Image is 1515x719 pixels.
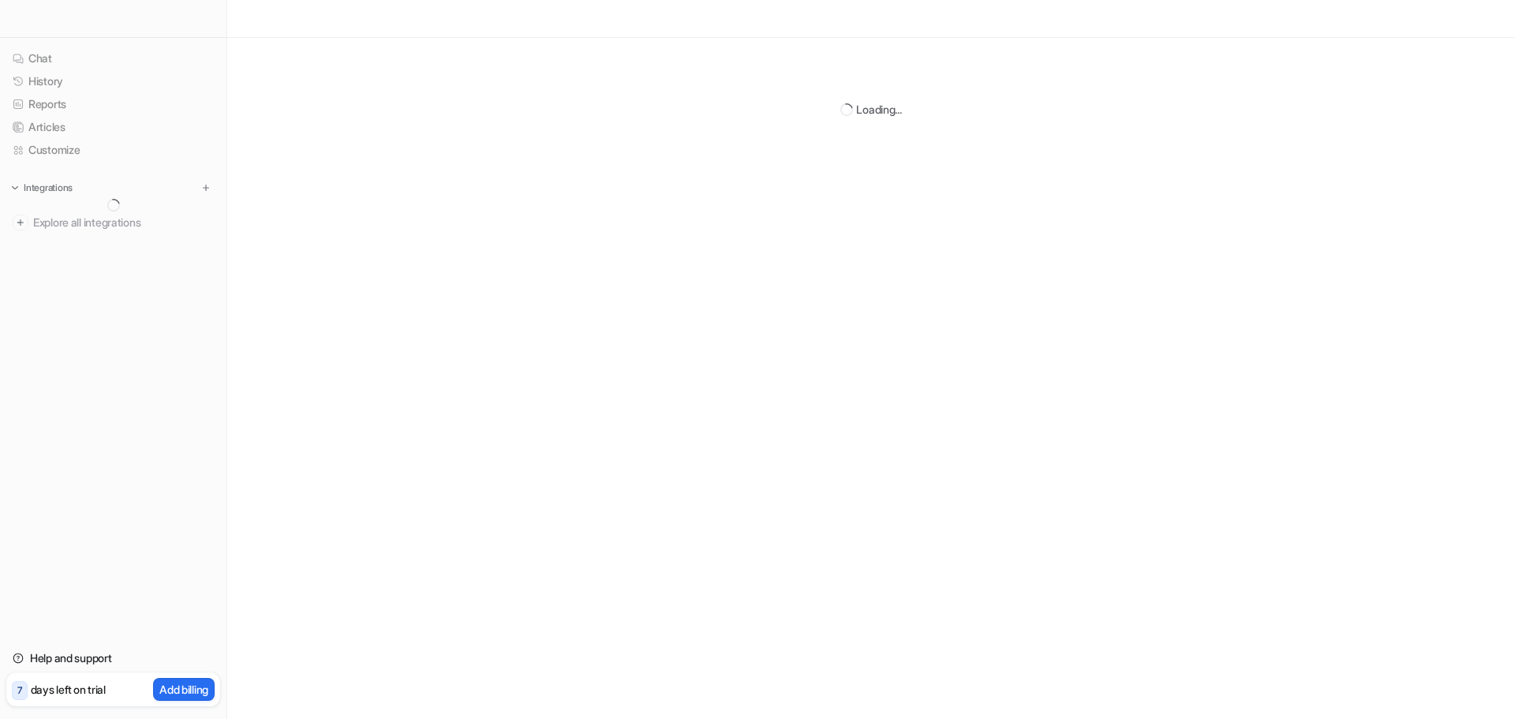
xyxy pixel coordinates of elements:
[17,683,22,698] p: 7
[6,116,220,138] a: Articles
[159,681,208,698] p: Add billing
[33,210,214,235] span: Explore all integrations
[31,681,106,698] p: days left on trial
[153,678,215,701] button: Add billing
[856,101,901,118] div: Loading...
[200,182,211,193] img: menu_add.svg
[6,180,77,196] button: Integrations
[13,215,28,230] img: explore all integrations
[24,182,73,194] p: Integrations
[6,212,220,234] a: Explore all integrations
[6,70,220,92] a: History
[6,647,220,669] a: Help and support
[6,93,220,115] a: Reports
[6,139,220,161] a: Customize
[6,47,220,69] a: Chat
[9,182,21,193] img: expand menu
